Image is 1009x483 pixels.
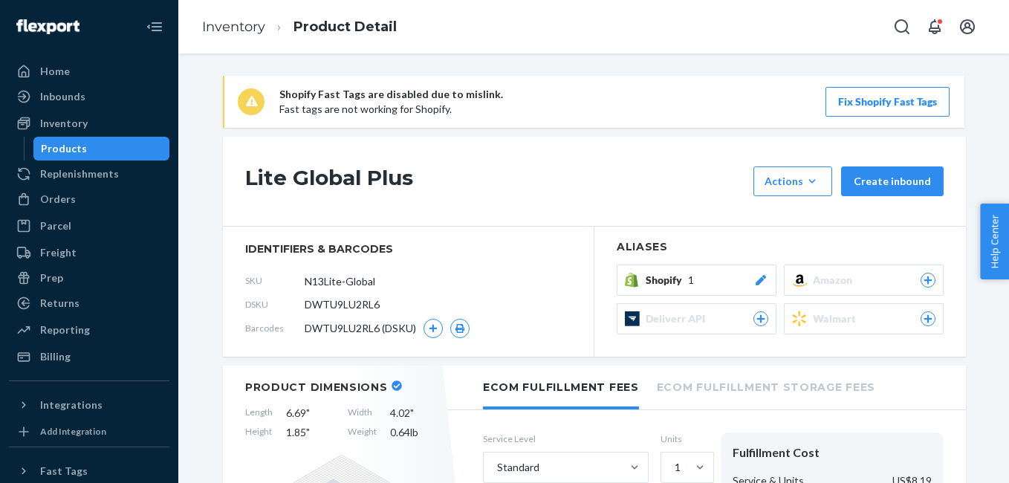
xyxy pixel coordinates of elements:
[9,162,169,186] a: Replenishments
[16,19,80,34] img: Flexport logo
[40,398,103,412] div: Integrations
[9,59,169,83] a: Home
[245,241,571,256] span: identifiers & barcodes
[245,166,746,196] h1: Lite Global Plus
[887,12,917,42] button: Open Search Box
[245,425,273,440] span: Height
[293,19,397,35] a: Product Detail
[9,241,169,265] a: Freight
[140,12,169,42] button: Close Navigation
[765,174,821,189] div: Actions
[9,345,169,369] a: Billing
[348,406,377,421] span: Width
[483,366,639,409] li: Ecom Fulfillment Fees
[245,274,305,287] span: SKU
[617,241,944,253] h2: Aliases
[202,19,265,35] a: Inventory
[40,464,88,479] div: Fast Tags
[813,273,858,288] span: Amazon
[245,322,305,334] span: Barcodes
[286,406,334,421] span: 6.69
[496,460,497,475] input: Standard
[245,298,305,311] span: DSKU
[40,296,80,311] div: Returns
[784,265,944,296] button: Amazon
[279,87,503,102] p: Shopify Fast Tags are disabled due to mislink.
[813,311,862,326] span: Walmart
[40,116,88,131] div: Inventory
[483,432,649,445] label: Service Level
[617,303,776,334] button: Deliverr API
[9,423,169,441] a: Add Integration
[980,204,1009,279] button: Help Center
[661,432,709,445] label: Units
[40,166,119,181] div: Replenishments
[41,141,87,156] div: Products
[688,273,694,288] span: 1
[279,102,503,117] p: Fast tags are not working for Shopify.
[348,425,377,440] span: Weight
[390,425,438,440] span: 0.64 lb
[245,380,388,394] h2: Product Dimensions
[733,444,932,461] div: Fulfillment Cost
[190,5,409,49] ol: breadcrumbs
[40,64,70,79] div: Home
[920,12,950,42] button: Open notifications
[497,460,539,475] div: Standard
[40,218,71,233] div: Parcel
[40,245,77,260] div: Freight
[40,89,85,104] div: Inbounds
[410,406,414,419] span: "
[646,311,711,326] span: Deliverr API
[33,137,170,161] a: Products
[9,318,169,342] a: Reporting
[40,192,76,207] div: Orders
[825,87,950,117] button: Fix Shopify Fast Tags
[673,460,675,475] input: 1
[306,406,310,419] span: "
[617,265,776,296] button: Shopify1
[40,322,90,337] div: Reporting
[9,291,169,315] a: Returns
[40,270,63,285] div: Prep
[305,321,416,336] span: DWTU9LU2RL6 (DSKU)
[646,273,688,288] span: Shopify
[40,349,71,364] div: Billing
[40,425,106,438] div: Add Integration
[9,266,169,290] a: Prep
[286,425,334,440] span: 1.85
[675,460,681,475] div: 1
[784,303,944,334] button: Walmart
[953,12,982,42] button: Open account menu
[245,406,273,421] span: Length
[305,297,380,312] span: DWTU9LU2RL6
[306,426,310,438] span: "
[390,406,438,421] span: 4.02
[753,166,832,196] button: Actions
[841,166,944,196] button: Create inbound
[9,187,169,211] a: Orders
[9,393,169,417] button: Integrations
[657,366,875,406] li: Ecom Fulfillment Storage Fees
[9,214,169,238] a: Parcel
[9,459,169,483] button: Fast Tags
[9,85,169,108] a: Inbounds
[9,111,169,135] a: Inventory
